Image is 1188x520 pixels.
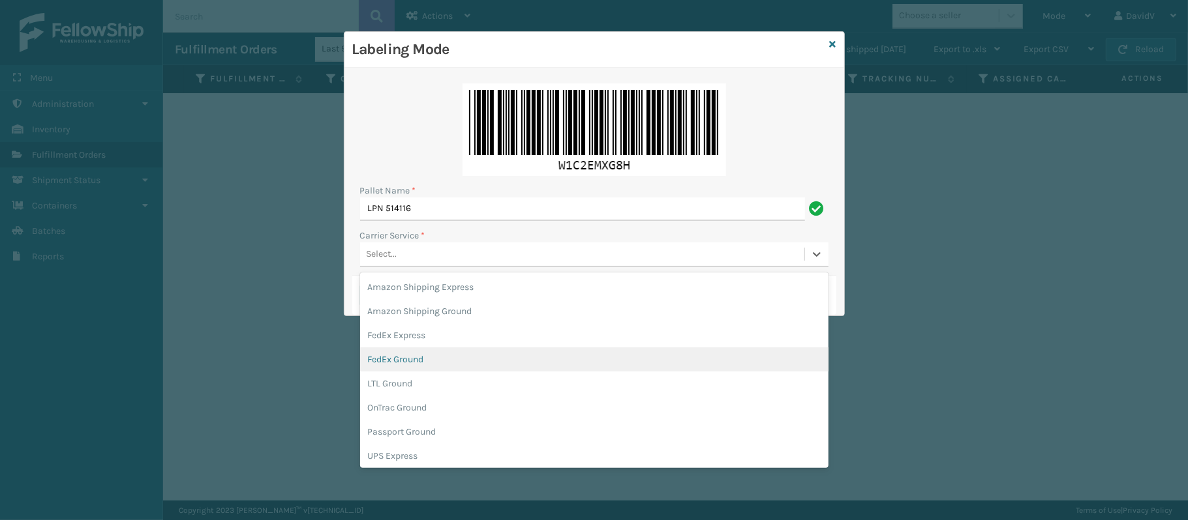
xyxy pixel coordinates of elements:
label: Carrier Service [360,229,425,242]
div: OnTrac Ground [360,396,829,420]
div: FedEx Ground [360,347,829,371]
div: UPS Express [360,444,829,468]
div: Amazon Shipping Ground [360,299,829,323]
div: Amazon Shipping Express [360,275,829,299]
label: Pallet Name [360,184,416,197]
div: FedEx Express [360,323,829,347]
div: LTL Ground [360,371,829,396]
div: Passport Ground [360,420,829,444]
h3: Labeling Mode [352,40,825,59]
img: B93V3jp6xw9KQAAAABJRU5ErkJggg== [463,83,726,176]
div: Select... [367,248,397,261]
